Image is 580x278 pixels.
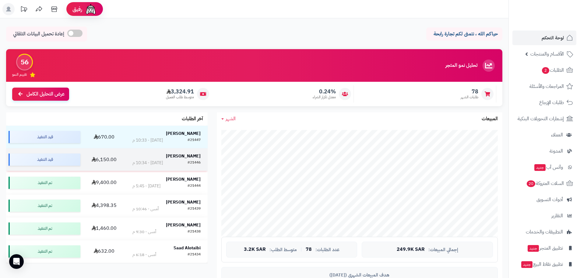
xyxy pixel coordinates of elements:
div: أمس - 10:46 م [132,206,159,212]
div: #21439 [188,206,201,212]
div: تم التنفيذ [9,177,80,189]
span: الأقسام والمنتجات [530,50,564,58]
div: #21434 [188,252,201,258]
span: الشهر [226,115,236,122]
span: 20 [526,180,536,187]
div: [DATE] - 5:45 م [132,183,160,189]
span: تطبيق المتجر [527,244,563,252]
span: المدونة [550,147,563,155]
span: متوسط طلب العميل [166,95,194,100]
span: لوحة التحكم [542,34,564,42]
span: العملاء [551,131,563,139]
div: تم التنفيذ [9,200,80,212]
strong: [PERSON_NAME] [166,199,201,205]
div: #21444 [188,183,201,189]
span: طلبات الشهر [461,95,478,100]
span: تطبيق نقاط البيع [521,260,563,269]
span: معدل تكرار الشراء [313,95,336,100]
a: أدوات التسويق [512,192,576,207]
span: تقييم النمو [12,72,27,77]
a: لوحة التحكم [512,31,576,45]
span: 0.24% [313,88,336,95]
div: [DATE] - 10:34 م [132,160,163,166]
a: تطبيق نقاط البيعجديد [512,257,576,272]
strong: [PERSON_NAME] [166,176,201,182]
h3: المبيعات [482,116,498,122]
a: تطبيق المتجرجديد [512,241,576,255]
a: الشهر [221,115,236,122]
a: إشعارات التحويلات البنكية [512,111,576,126]
p: حياكم الله ، نتمنى لكم تجارة رابحة [431,31,498,38]
span: إشعارات التحويلات البنكية [518,114,564,123]
td: 9,400.00 [83,171,125,194]
span: جديد [521,261,533,268]
td: 4,398.35 [83,194,125,217]
a: المراجعات والأسئلة [512,79,576,94]
span: السلات المتروكة [526,179,564,188]
a: عرض التحليل الكامل [12,88,69,101]
a: التطبيقات والخدمات [512,225,576,239]
img: logo-2.png [539,10,574,23]
span: 78 [306,247,312,252]
strong: [PERSON_NAME] [166,222,201,228]
span: 249.9K SAR [397,247,425,252]
h3: آخر الطلبات [182,116,203,122]
a: التقارير [512,208,576,223]
strong: [PERSON_NAME] [166,130,201,137]
div: #21438 [188,229,201,235]
span: جديد [528,245,539,252]
span: جديد [534,164,546,171]
a: تحديثات المنصة [16,3,31,17]
span: إعادة تحميل البيانات التلقائي [13,31,64,38]
div: قيد التنفيذ [9,153,80,166]
span: | [301,247,302,252]
div: أمس - 9:30 م [132,229,156,235]
span: أدوات التسويق [536,195,563,204]
span: 3,324.91 [166,88,194,95]
span: التقارير [551,211,563,220]
div: تم التنفيذ [9,222,80,235]
span: طلبات الإرجاع [539,98,564,107]
a: المدونة [512,144,576,158]
strong: [PERSON_NAME] [166,153,201,159]
td: 1,460.00 [83,217,125,240]
div: #21447 [188,137,201,143]
span: 3.2K SAR [244,247,266,252]
td: 670.00 [83,126,125,148]
div: [DATE] - 10:33 م [132,137,163,143]
span: عرض التحليل الكامل [26,91,65,98]
span: إجمالي المبيعات: [428,247,458,252]
a: الطلبات2 [512,63,576,78]
a: طلبات الإرجاع [512,95,576,110]
span: الطلبات [541,66,564,74]
span: 78 [461,88,478,95]
span: التطبيقات والخدمات [526,228,563,236]
span: 2 [542,67,550,74]
div: قيد التنفيذ [9,131,80,143]
span: متوسط الطلب: [269,247,297,252]
div: أمس - 6:18 م [132,252,156,258]
a: العملاء [512,128,576,142]
span: عدد الطلبات: [315,247,339,252]
span: رفيق [72,5,82,13]
td: 6,150.00 [83,148,125,171]
div: #21446 [188,160,201,166]
div: تم التنفيذ [9,245,80,258]
div: Open Intercom Messenger [9,254,24,269]
span: المراجعات والأسئلة [529,82,564,91]
img: ai-face.png [85,3,97,15]
a: السلات المتروكة20 [512,176,576,191]
span: وآتس آب [534,163,563,171]
td: 632.00 [83,240,125,263]
a: وآتس آبجديد [512,160,576,175]
h3: تحليل نمو المتجر [445,63,477,68]
strong: Saad Alotaibi [174,245,201,251]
